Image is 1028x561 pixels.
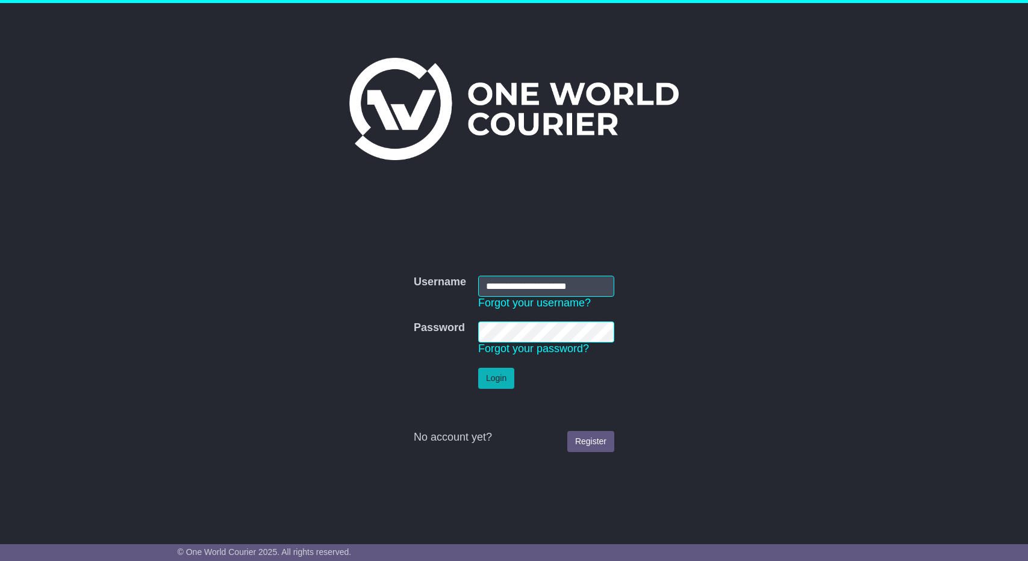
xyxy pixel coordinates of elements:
button: Login [478,368,514,389]
label: Username [414,276,466,289]
span: © One World Courier 2025. All rights reserved. [178,547,352,557]
label: Password [414,321,465,335]
img: One World [349,58,678,160]
a: Register [567,431,614,452]
a: Forgot your password? [478,342,589,355]
div: No account yet? [414,431,614,444]
a: Forgot your username? [478,297,591,309]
